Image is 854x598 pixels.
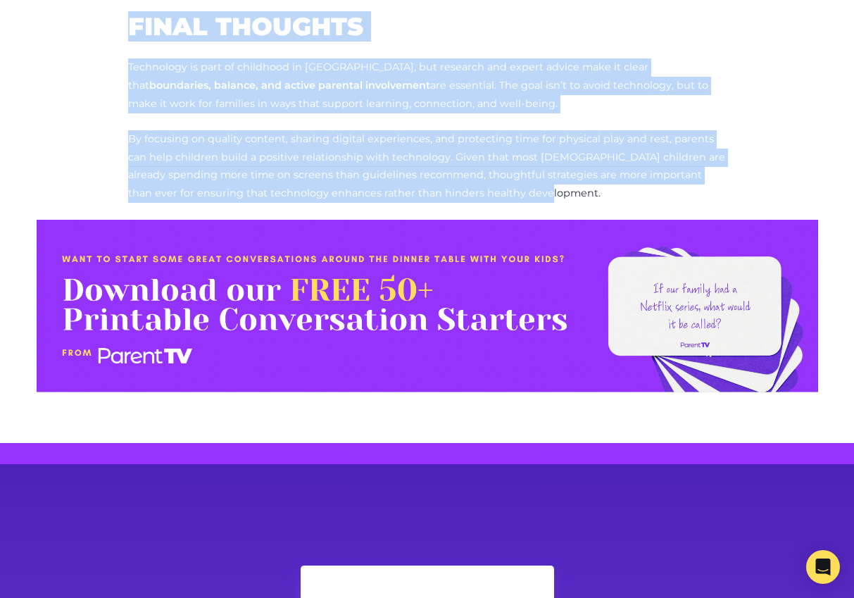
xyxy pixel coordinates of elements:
[37,220,818,392] img: 19af42db-36e6-4211-b2a4-22a3bc3fdfc9
[128,58,727,113] p: Technology is part of childhood in [GEOGRAPHIC_DATA], but research and expert advice make it clea...
[149,79,430,92] strong: boundaries, balance, and active parental involvement
[806,550,840,584] div: Open Intercom Messenger
[128,130,727,204] p: By focusing on quality content, sharing digital experiences, and protecting time for physical pla...
[128,12,727,42] h2: Final Thoughts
